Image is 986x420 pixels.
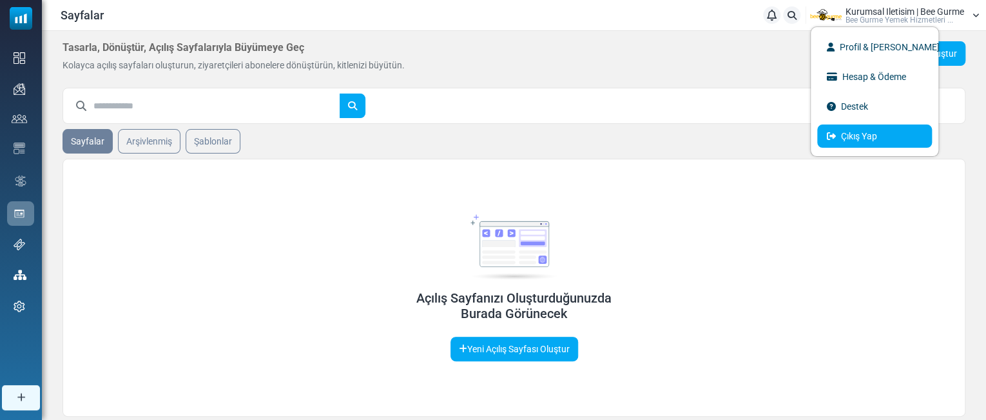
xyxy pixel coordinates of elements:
[817,125,932,148] a: Çıkış Yap
[14,174,28,188] img: workflow.svg
[14,239,25,250] img: support-icon.svg
[817,95,932,118] a: Destek
[63,41,785,54] h6: Tasarla, Dönüştür, Açılış Sayfalarıyla Büyümeye Geç
[817,65,932,88] a: Hesap & Ödeme
[810,6,980,25] a: User Logo Kurumsal Iletisim | Bee Gurme Bee Gurme Yemek Hizmetleri ...
[846,7,964,16] span: Kurumsal Iletisim | Bee Gurme
[810,26,939,157] ul: User Logo Kurumsal Iletisim | Bee Gurme Bee Gurme Yemek Hizmetleri ...
[450,337,578,361] a: Yeni Açılış Sayfası Oluştur
[846,16,953,24] span: Bee Gurme Yemek Hizmetleri ...
[14,143,25,154] img: email-templates-icon.svg
[14,301,25,312] img: settings-icon.svg
[118,129,180,154] a: Arşivlenmiş
[12,114,27,123] img: contacts-icon.svg
[275,290,753,321] h5: Açılış Sayfanızı Oluşturduğunuzda Burada Görünecek
[10,7,32,30] img: mailsoftly_icon_blue_white.svg
[14,208,25,219] img: landing_pages.svg
[810,6,842,25] img: User Logo
[14,83,25,95] img: campaigns-icon.png
[14,52,25,64] img: dashboard-icon.svg
[186,129,240,154] a: Şablonlar
[63,129,113,154] a: Sayfalar
[63,60,405,70] span: Kolayca açılış sayfaları oluşturun, ziyaretçileri abonelere dönüştürün, kitlenizi büyütün.
[61,6,104,24] span: Sayfalar
[817,35,932,59] a: Profil & [PERSON_NAME]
